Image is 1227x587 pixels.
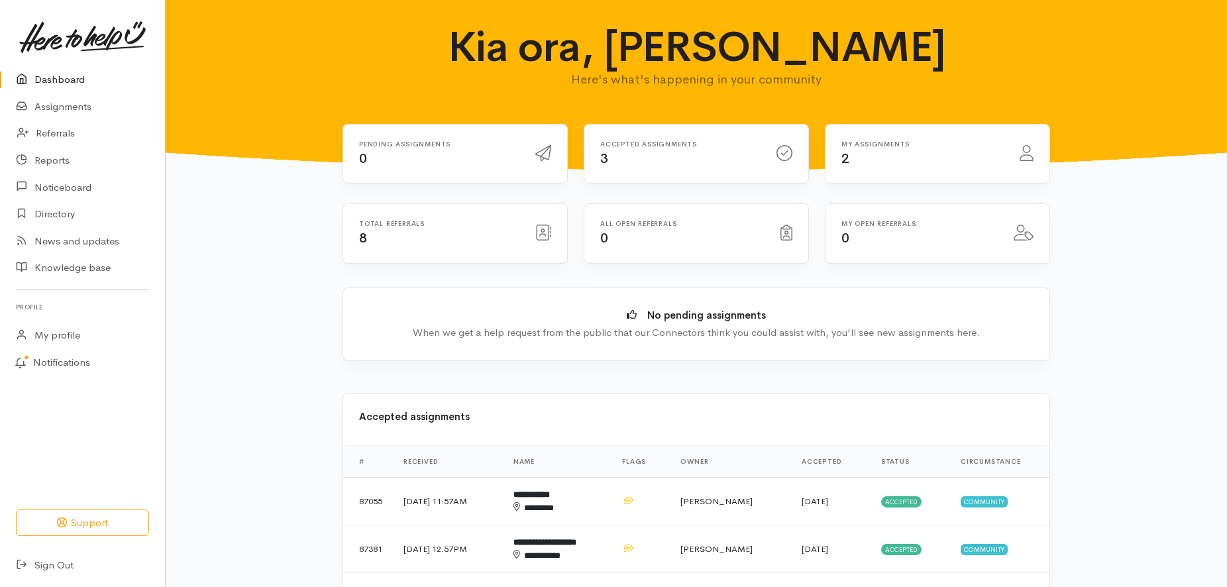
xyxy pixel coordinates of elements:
td: [PERSON_NAME] [670,525,791,573]
td: [PERSON_NAME] [670,478,791,525]
span: Accepted [881,544,922,555]
h6: Total referrals [359,220,519,227]
time: [DATE] [802,496,828,507]
th: Accepted [791,446,871,478]
div: When we get a help request from the public that our Connectors think you could assist with, you'l... [363,325,1030,341]
h6: My assignments [841,140,1004,148]
th: Owner [670,446,791,478]
th: Circumstance [950,446,1049,478]
th: Flags [612,446,670,478]
th: # [343,446,393,478]
span: 8 [359,230,367,246]
span: 0 [359,150,367,167]
p: Here's what's happening in your community [447,70,946,89]
h6: Pending assignments [359,140,519,148]
span: Accepted [881,496,922,507]
th: Received [393,446,503,478]
h1: Kia ora, [PERSON_NAME] [447,24,946,70]
span: Community [961,496,1008,507]
span: Community [961,544,1008,555]
h6: My open referrals [841,220,998,227]
span: 2 [841,150,849,167]
td: [DATE] 12:57PM [393,525,503,573]
time: [DATE] [802,543,828,555]
h6: Accepted assignments [600,140,761,148]
td: 87055 [343,478,393,525]
b: No pending assignments [647,309,766,321]
td: [DATE] 11:57AM [393,478,503,525]
td: 87381 [343,525,393,573]
span: 0 [841,230,849,246]
span: 3 [600,150,608,167]
h6: Profile [16,298,149,316]
th: Status [871,446,950,478]
b: Accepted assignments [359,410,470,423]
span: 0 [600,230,608,246]
button: Support [16,509,149,537]
h6: All open referrals [600,220,765,227]
th: Name [503,446,612,478]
